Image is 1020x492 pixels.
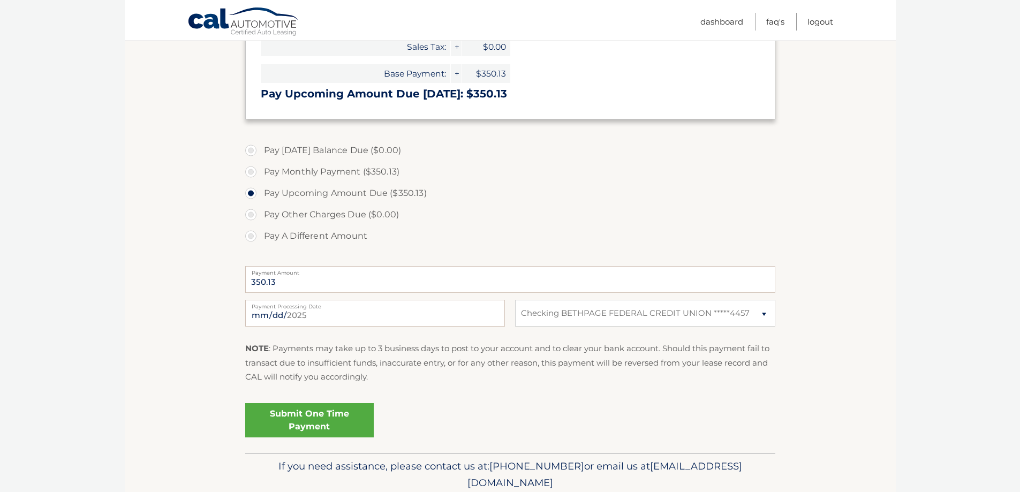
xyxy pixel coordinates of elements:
[245,266,775,275] label: Payment Amount
[700,13,743,31] a: Dashboard
[245,161,775,183] label: Pay Monthly Payment ($350.13)
[245,403,374,437] a: Submit One Time Payment
[187,7,300,38] a: Cal Automotive
[245,266,775,293] input: Payment Amount
[451,37,462,56] span: +
[245,343,269,353] strong: NOTE
[245,204,775,225] label: Pay Other Charges Due ($0.00)
[245,300,505,327] input: Payment Date
[462,37,510,56] span: $0.00
[451,64,462,83] span: +
[245,300,505,308] label: Payment Processing Date
[462,64,510,83] span: $350.13
[245,342,775,384] p: : Payments may take up to 3 business days to post to your account and to clear your bank account....
[245,183,775,204] label: Pay Upcoming Amount Due ($350.13)
[261,87,760,101] h3: Pay Upcoming Amount Due [DATE]: $350.13
[489,460,584,472] span: [PHONE_NUMBER]
[245,225,775,247] label: Pay A Different Amount
[252,458,768,492] p: If you need assistance, please contact us at: or email us at
[261,37,450,56] span: Sales Tax:
[766,13,784,31] a: FAQ's
[807,13,833,31] a: Logout
[245,140,775,161] label: Pay [DATE] Balance Due ($0.00)
[261,64,450,83] span: Base Payment:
